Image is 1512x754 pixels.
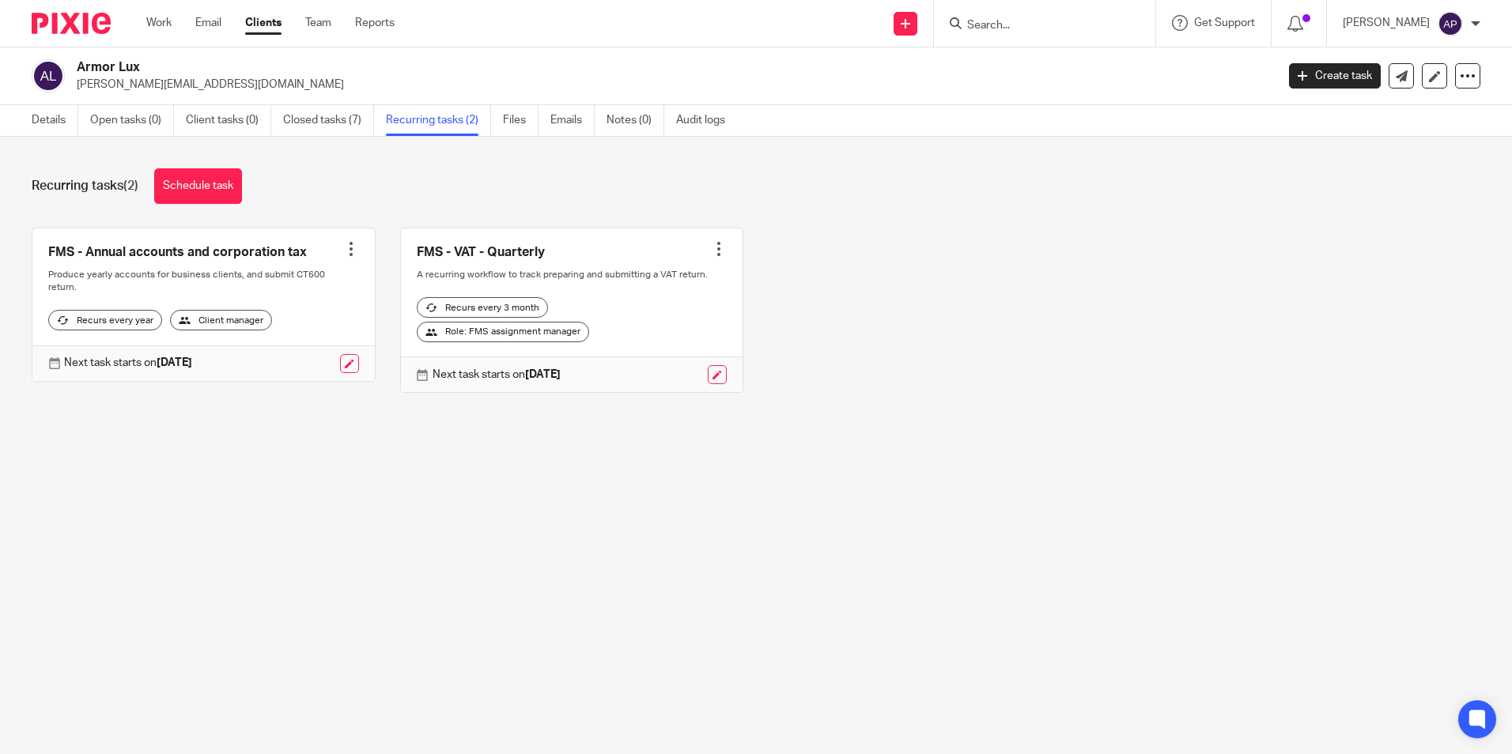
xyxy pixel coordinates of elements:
a: Open tasks (0) [90,105,174,136]
img: svg%3E [32,59,65,92]
a: Client tasks (0) [186,105,271,136]
img: svg%3E [1438,11,1463,36]
a: Recurring tasks (2) [386,105,491,136]
h1: Recurring tasks [32,178,138,194]
strong: [DATE] [525,369,561,380]
span: Get Support [1194,17,1255,28]
a: Emails [550,105,595,136]
a: Details [32,105,78,136]
a: Notes (0) [607,105,664,136]
a: Team [305,15,331,31]
a: Create task [1289,63,1381,89]
p: Next task starts on [64,355,192,371]
strong: [DATE] [157,357,192,368]
a: Work [146,15,172,31]
h2: Armor Lux [77,59,1027,76]
a: Reports [355,15,395,31]
p: Next task starts on [433,367,561,383]
p: [PERSON_NAME][EMAIL_ADDRESS][DOMAIN_NAME] [77,77,1265,92]
div: Recurs every year [48,310,162,330]
a: Closed tasks (7) [283,105,374,136]
p: [PERSON_NAME] [1343,15,1430,31]
a: Schedule task [154,168,242,204]
div: Client manager [170,310,272,330]
a: Email [195,15,221,31]
img: Pixie [32,13,111,34]
div: Recurs every 3 month [417,297,548,318]
div: Role: FMS assignment manager [417,322,589,342]
input: Search [966,19,1108,33]
a: Files [503,105,539,136]
a: Audit logs [676,105,737,136]
span: (2) [123,179,138,192]
a: Clients [245,15,282,31]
